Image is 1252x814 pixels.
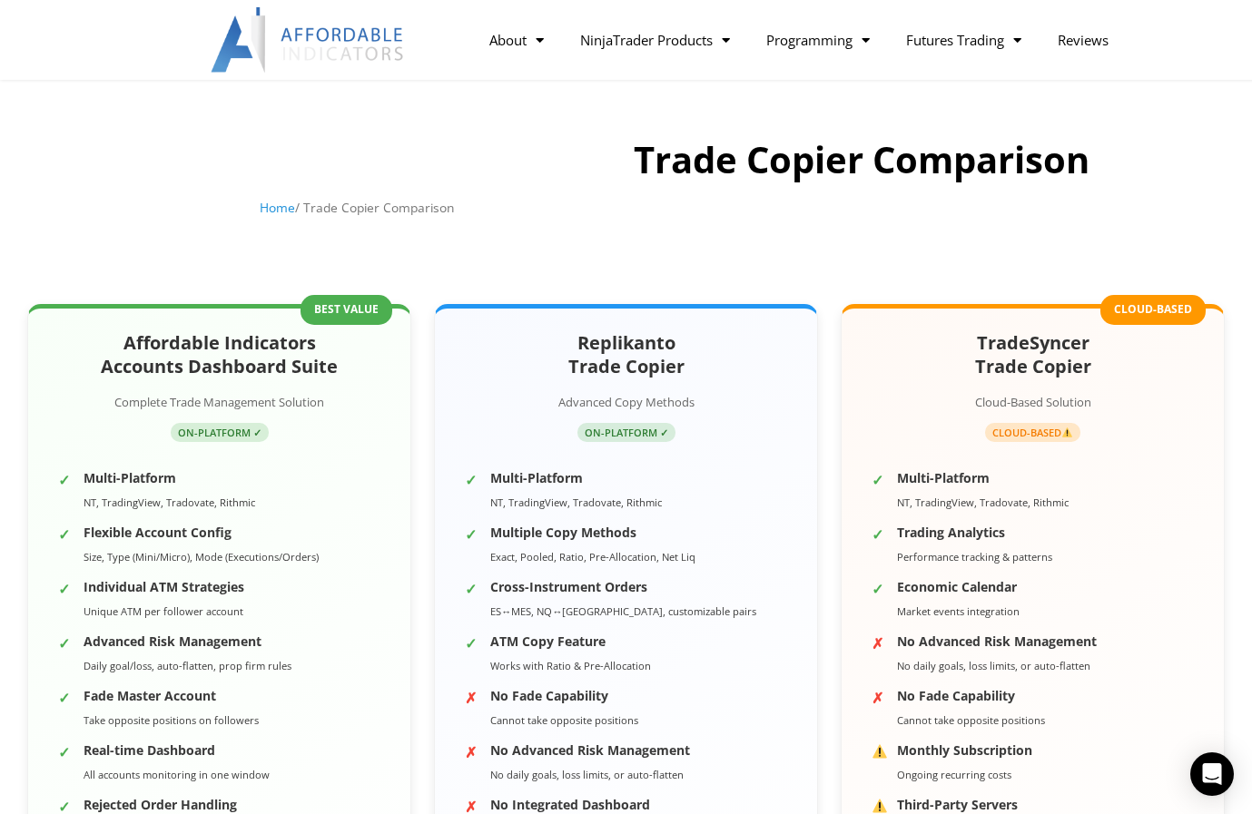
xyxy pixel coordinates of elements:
[490,796,650,813] strong: No Integrated Dashboard
[864,331,1201,378] h2: TradeSyncer Trade Copier
[897,495,1069,509] small: NT, TradingView, Tradovate, Rithmic
[490,604,756,618] small: ES↔MES, NQ↔[GEOGRAPHIC_DATA], customizable pairs
[458,331,794,378] h2: Replikanto Trade Copier
[84,768,270,781] small: All accounts monitoring in one window
[490,687,608,704] strong: No Fade Capability
[897,796,1018,813] strong: Third-Party Servers
[84,796,237,813] strong: Rejected Order Handling
[872,744,887,759] img: ⚠
[84,633,261,650] strong: Advanced Risk Management
[84,604,243,618] small: Unique ATM per follower account
[465,467,481,484] span: ✓
[471,19,562,61] a: About
[84,550,319,564] small: Size, Type (Mini/Micro), Mode (Executions/Orders)
[490,524,636,541] strong: Multiple Copy Methods
[58,576,74,593] span: ✓
[872,522,888,538] span: ✓
[490,633,606,650] strong: ATM Copy Feature
[897,687,1015,704] strong: No Fade Capability
[84,659,291,672] small: Daily goal/loss, auto-flatten, prop firm rules
[58,467,74,484] span: ✓
[897,550,1052,564] small: Performance tracking & patterns
[864,391,1201,413] p: Cloud-Based Solution
[465,794,481,810] span: ✗
[58,631,74,647] span: ✓
[465,576,481,593] span: ✓
[84,495,255,509] small: NT, TradingView, Tradovate, Rithmic
[897,604,1020,618] small: Market events integration
[458,391,794,413] p: Advanced Copy Methods
[465,631,481,647] span: ✓
[872,467,888,484] span: ✓
[888,19,1040,61] a: Futures Trading
[897,713,1045,727] small: Cannot take opposite positions
[562,19,748,61] a: NinjaTrader Products
[58,794,74,810] span: ✓
[897,659,1090,672] small: No daily goals, loss limits, or auto-flatten
[51,391,388,413] p: Complete Trade Management Solution
[58,740,74,756] span: ✓
[897,633,1097,650] strong: No Advanced Risk Management
[84,713,259,727] small: Take opposite positions on followers
[465,740,481,756] span: ✗
[897,524,1005,541] strong: Trading Analytics
[577,423,675,442] span: ON-PLATFORM ✓
[490,469,583,486] strong: Multi-Platform
[51,331,388,378] h2: Affordable Indicators Accounts Dashboard Suite
[211,7,406,73] img: LogoAI | Affordable Indicators – NinjaTrader
[748,19,888,61] a: Programming
[465,685,481,701] span: ✗
[490,768,684,781] small: No daily goals, loss limits, or auto-flatten
[872,631,888,647] span: ✗
[58,685,74,701] span: ✓
[1062,427,1072,437] img: ⚠
[897,768,1011,781] small: Ongoing recurring costs
[897,741,1032,759] strong: Monthly Subscription
[985,423,1080,442] span: CLOUD-BASED
[490,713,638,727] small: Cannot take opposite positions
[490,495,662,509] small: NT, TradingView, Tradovate, Rithmic
[872,799,887,813] img: ⚠
[465,522,481,538] span: ✓
[872,576,888,593] span: ✓
[897,469,990,486] strong: Multi-Platform
[490,659,651,672] small: Works with Ratio & Pre-Allocation
[490,578,647,595] strong: Cross-Instrument Orders
[490,550,695,564] small: Exact, Pooled, Ratio, Pre-Allocation, Net Liq
[84,524,232,541] strong: Flexible Account Config
[872,685,888,701] span: ✗
[490,741,690,759] strong: No Advanced Risk Management
[897,578,1017,595] strong: Economic Calendar
[84,741,215,759] strong: Real-time Dashboard
[58,522,74,538] span: ✓
[84,578,244,595] strong: Individual ATM Strategies
[1190,752,1234,796] div: Open Intercom Messenger
[1040,19,1127,61] a: Reviews
[84,469,176,486] strong: Multi-Platform
[84,687,216,704] strong: Fade Master Account
[171,423,269,442] span: ON-PLATFORM ✓
[260,199,295,216] a: Home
